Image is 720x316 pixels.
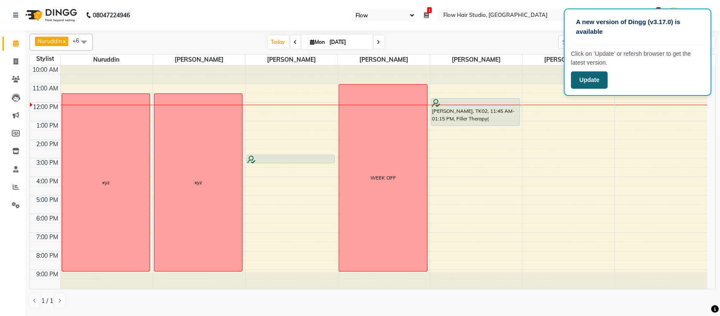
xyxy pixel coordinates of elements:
div: [PERSON_NAME], TK02, 11:45 AM-01:15 PM, Filler Therapy( [431,98,520,125]
p: Click on ‘Update’ or refersh browser to get the latest version. [571,49,704,67]
div: 4:00 PM [35,177,60,186]
span: [PERSON_NAME] [153,54,245,65]
a: 1 [424,11,429,19]
span: Nuruddin [61,54,153,65]
button: Update [571,71,608,89]
input: Search Appointment [558,35,632,49]
span: +6 [73,37,86,44]
div: 2:00 PM [35,140,60,149]
span: Today [268,35,289,49]
div: xyz [102,179,110,186]
div: 8:00 PM [35,251,60,260]
span: Mon [308,39,327,45]
a: x [62,38,66,44]
div: WEEK OFF [370,174,396,182]
span: 3 [656,7,661,13]
div: 10:00 AM [31,65,60,74]
img: logo [22,3,79,27]
span: [PERSON_NAME] [338,54,430,65]
span: [PERSON_NAME] [523,54,615,65]
p: A new version of Dingg (v3.17.0) is available [576,17,699,36]
img: Admin [666,8,681,22]
input: 2025-09-01 [327,36,369,49]
div: [PERSON_NAME], TK01, 02:45 PM-03:15 PM, MENS [PERSON_NAME] Color [247,155,335,163]
div: 5:00 PM [35,196,60,204]
div: 12:00 PM [32,103,60,112]
span: [PERSON_NAME] [430,54,522,65]
div: 11:00 AM [31,84,60,93]
div: 6:00 PM [35,214,60,223]
span: 1 [427,7,432,13]
div: 1:00 PM [35,121,60,130]
div: Stylist [30,54,60,63]
span: 1 / 1 [41,297,53,305]
div: xyz [194,179,202,186]
b: 08047224946 [93,3,130,27]
div: 3:00 PM [35,158,60,167]
span: Nuruddin [38,38,62,44]
span: [PERSON_NAME] [245,54,337,65]
div: 9:00 PM [35,270,60,279]
div: 7:00 PM [35,233,60,242]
